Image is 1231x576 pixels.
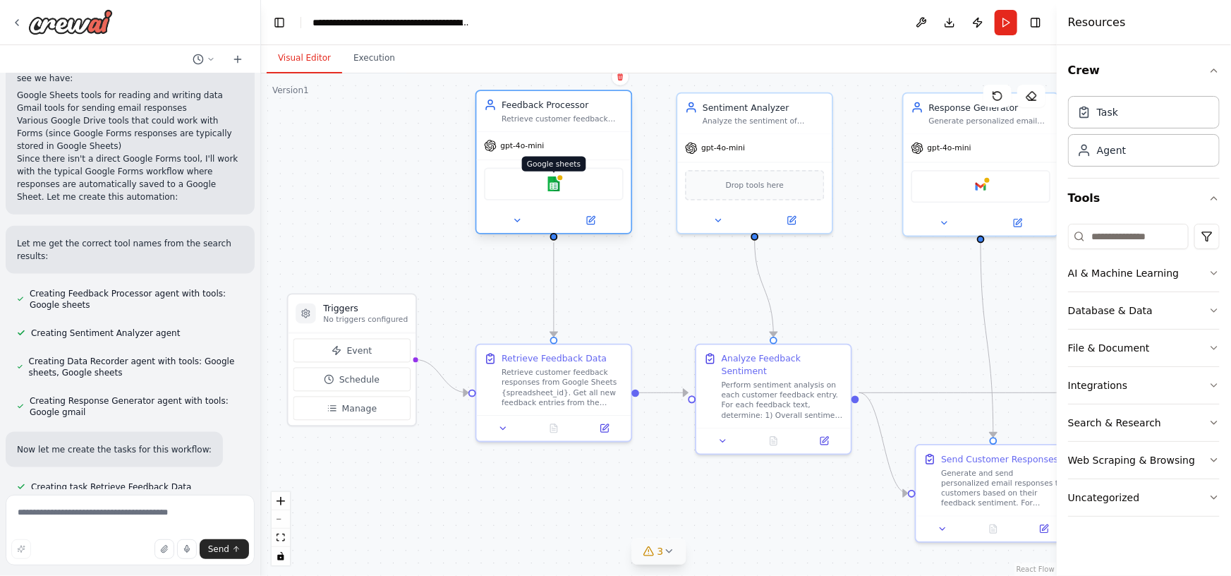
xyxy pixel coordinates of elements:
button: Search & Research [1068,404,1220,441]
button: File & Document [1068,330,1220,366]
div: Retrieve Feedback Data [502,352,607,365]
nav: breadcrumb [313,16,471,30]
div: Perform sentiment analysis on each customer feedback entry. For each feedback text, determine: 1)... [722,380,844,420]
button: fit view [272,529,290,547]
button: toggle interactivity [272,547,290,565]
div: Generate personalized email responses to customers based on their feedback sentiment and send the... [928,116,1050,126]
div: Retrieve customer feedback from Google Sheets {spreadsheet_id}, analyze each response, and proces... [502,114,624,124]
span: Drop tools here [726,179,784,192]
div: Send Customer ResponsesGenerate and send personalized email responses to customers based on their... [915,444,1072,543]
g: Edge from 81396d50-77b0-4a5a-a94d-979e2f6514ab to e5a8cccf-9d63-46e7-8206-a42dcaf9eb07 [639,387,688,400]
button: Open in side panel [1022,522,1065,536]
button: Event [293,339,411,363]
g: Edge from triggers to 81396d50-77b0-4a5a-a94d-979e2f6514ab [415,354,468,400]
div: Response Generator [928,101,1050,114]
g: Edge from 4f7ee028-c89a-4a21-8518-ef249166f418 to d4b123fc-ae40-42af-ac76-7298613dd374 [974,243,1000,438]
div: Generate and send personalized email responses to customers based on their feedback sentiment. Fo... [941,468,1063,508]
img: Logo [28,9,113,35]
h3: Triggers [323,302,408,315]
button: Open in side panel [555,213,626,228]
li: Google Sheets tools for reading and writing data [17,89,243,102]
img: Google gmail [974,179,988,194]
span: Creating Feedback Processor agent with tools: Google sheets [30,288,243,311]
div: Task [1097,105,1118,119]
button: Hide left sidebar [269,13,289,32]
span: Creating Data Recorder agent with tools: Google sheets, Google sheets [29,356,243,378]
button: 3 [632,539,686,565]
div: Search & Research [1068,416,1161,430]
img: Google sheets [546,176,561,191]
span: Send [208,544,229,555]
button: No output available [747,433,800,448]
span: Creating Sentiment Analyzer agent [31,328,180,339]
div: AI & Machine Learning [1068,266,1179,280]
div: Version 1 [272,85,309,96]
span: Schedule [339,373,380,386]
div: Retrieve Feedback DataRetrieve customer feedback responses from Google Sheets {spreadsheet_id}. G... [475,344,633,443]
button: Uncategorized [1068,479,1220,516]
div: Send Customer Responses [941,453,1058,466]
span: Creating task Retrieve Feedback Data [31,481,191,493]
div: Feedback ProcessorRetrieve customer feedback from Google Sheets {spreadsheet_id}, analyze each re... [475,92,633,237]
button: Delete node [611,68,629,86]
button: Open in side panel [756,213,827,228]
button: Crew [1068,51,1220,90]
span: Manage [342,402,377,415]
div: Web Scraping & Browsing [1068,453,1195,467]
button: Database & Data [1068,292,1220,329]
span: Creating Response Generator agent with tools: Google gmail [30,395,243,418]
button: Send [200,539,249,559]
div: Analyze Feedback Sentiment [722,352,844,378]
button: Hide right sidebar [1026,13,1045,32]
span: 3 [657,544,664,558]
button: Switch to previous chat [187,51,221,68]
div: Sentiment Analyzer [703,101,825,114]
button: Open in side panel [803,433,846,448]
button: Open in side panel [583,421,626,436]
button: zoom out [272,510,290,529]
div: Integrations [1068,378,1127,392]
div: Analyze Feedback SentimentPerform sentiment analysis on each customer feedback entry. For each fe... [695,344,852,455]
li: Various Google Drive tools that could work with Forms (since Google Forms responses are typically... [17,114,243,152]
button: zoom in [272,492,290,510]
a: React Flow attribution [1017,565,1055,573]
div: Uncategorized [1068,491,1139,505]
button: Execution [342,44,406,73]
span: Event [347,344,372,357]
div: React Flow controls [272,492,290,565]
p: Now let me create the tasks for this workflow: [17,443,212,456]
button: No output available [527,421,580,436]
g: Edge from e5a8cccf-9d63-46e7-8206-a42dcaf9eb07 to 092cd152-a79f-4463-ad6e-f8b53e5782bf [859,387,1128,400]
div: TriggersNo triggers configuredEventScheduleManage [287,294,417,427]
p: Since there isn't a direct Google Forms tool, I'll work with the typical Google Forms workflow wh... [17,152,243,203]
button: Upload files [154,539,174,559]
button: Web Scraping & Browsing [1068,442,1220,479]
div: Response GeneratorGenerate personalized email responses to customers based on their feedback sent... [902,92,1060,237]
button: Manage [293,397,411,421]
button: Start a new chat [226,51,249,68]
div: Crew [1068,90,1220,178]
button: Improve this prompt [11,539,31,559]
span: gpt-4o-mini [500,140,544,150]
span: gpt-4o-mini [701,143,745,153]
button: Integrations [1068,367,1220,404]
div: Retrieve customer feedback responses from Google Sheets {spreadsheet_id}. Get all new feedback en... [502,368,624,408]
button: Click to speak your automation idea [177,539,197,559]
p: Let me get the correct tool names from the search results: [17,237,243,263]
button: Visual Editor [267,44,342,73]
button: No output available [966,522,1019,536]
div: Analyze the sentiment of customer feedback text and categorize it as positive, negative, or neutr... [703,116,825,126]
g: Edge from e5a8cccf-9d63-46e7-8206-a42dcaf9eb07 to d4b123fc-ae40-42af-ac76-7298613dd374 [859,387,908,500]
g: Edge from 3404f20e-0742-447e-ac1d-995ff6a4177f to e5a8cccf-9d63-46e7-8206-a42dcaf9eb07 [748,240,780,337]
span: gpt-4o-mini [928,143,971,153]
li: Gmail tools for sending email responses [17,102,243,114]
p: No triggers configured [323,315,408,325]
div: Feedback Processor [502,99,624,112]
h4: Resources [1068,14,1126,31]
div: Database & Data [1068,304,1153,318]
div: File & Document [1068,341,1150,355]
g: Edge from 763a13c7-40fa-4924-b980-8a6329d024c5 to 81396d50-77b0-4a5a-a94d-979e2f6514ab [547,243,560,337]
button: Open in side panel [982,215,1053,230]
button: Tools [1068,179,1220,218]
div: Tools [1068,218,1220,528]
